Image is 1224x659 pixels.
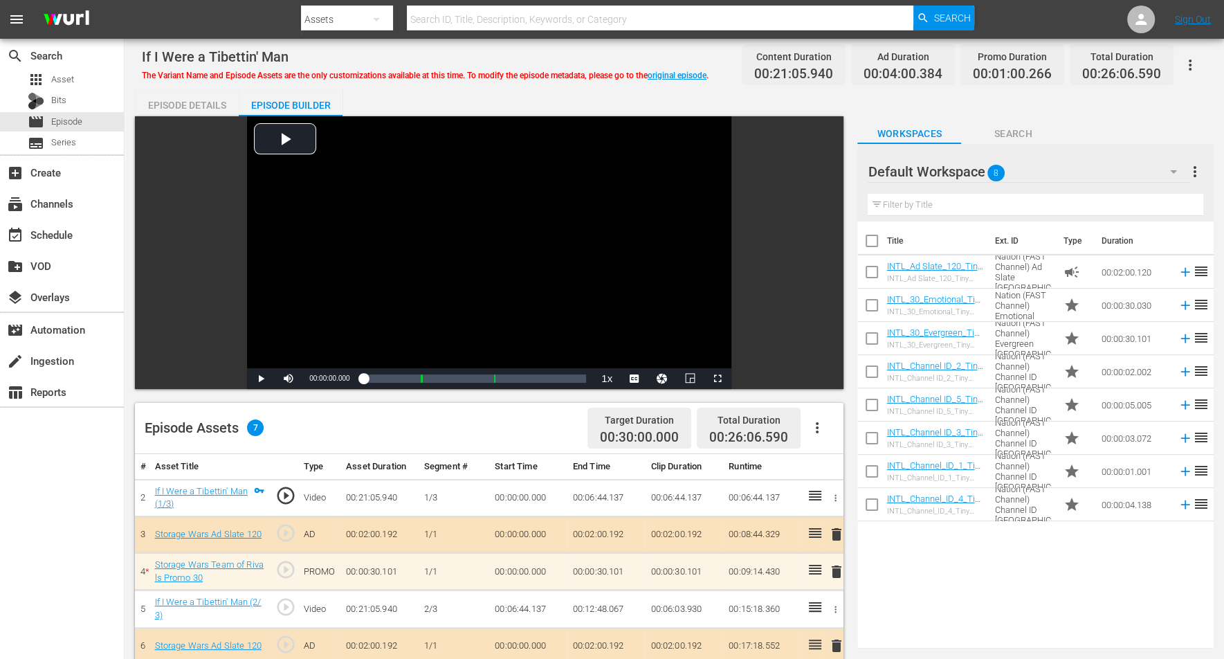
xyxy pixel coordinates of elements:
span: Series [28,135,44,152]
span: Promo [1063,363,1080,380]
button: Episode Builder [239,89,342,116]
td: Video [298,479,340,516]
svg: Add to Episode [1178,364,1193,379]
a: INTL_Channel ID_3_Tiny House Nation [886,427,983,448]
a: INTL_Channel ID_2_Tiny House Nation [886,361,983,381]
a: INTL_Channel ID_5_Tiny House Nation [886,394,983,415]
th: # [135,454,149,480]
svg: Add to Episode [1178,397,1193,413]
a: If I Were a Tibettin' Man (2/3) [154,597,261,620]
span: Search [961,125,1065,143]
span: Promo [1063,330,1080,347]
a: INTL_30_Emotional_Tiny House Nation_Promo [886,294,983,315]
svg: Add to Episode [1178,298,1193,313]
span: Search [933,6,970,30]
span: Promo [1063,297,1080,314]
div: INTL_Channel ID_3_Tiny House Nation [886,440,983,449]
td: 00:00:30.030 [1096,289,1172,322]
span: Search [7,48,24,64]
button: more_vert [1187,155,1203,188]
button: Episode Details [135,89,239,116]
span: Asset [28,71,44,88]
td: Tiny House Nation (FAST Channel) Channel ID [GEOGRAPHIC_DATA] [989,488,1058,521]
a: INTL_Ad Slate_120_Tiny House Nation [886,261,983,282]
div: Content Duration [754,47,833,66]
td: 2/3 [419,590,489,628]
span: 00:01:00.266 [973,66,1052,82]
td: 00:02:00.192 [567,516,646,553]
div: Target Duration [600,410,679,430]
button: Captions [621,368,648,389]
span: Automation [7,322,24,338]
td: 00:00:30.101 [567,553,646,590]
td: 00:06:44.137 [489,590,567,628]
td: Tiny House Nation (FAST Channel) Channel ID [GEOGRAPHIC_DATA] [989,355,1058,388]
span: Promo [1063,430,1080,446]
a: Storage Wars Ad Slate 120 [154,529,261,539]
span: Create [7,165,24,181]
td: 00:02:00.120 [1096,255,1172,289]
td: 00:21:05.940 [340,590,419,628]
span: play_circle_outline [275,634,296,655]
td: Video [298,590,340,628]
td: 00:06:03.930 [645,590,723,628]
td: PROMO [298,553,340,590]
span: play_circle_outline [275,523,296,543]
button: Playback Rate [593,368,621,389]
a: If I Were a Tibettin' Man (1/3) [154,486,247,509]
td: 00:00:00.000 [489,516,567,553]
div: Video Player [247,116,731,389]
th: Start Time [489,454,567,480]
img: ans4CAIJ8jUAAAAAAAAAAAAAAAAAAAAAAAAgQb4GAAAAAAAAAAAAAAAAAAAAAAAAJMjXAAAAAAAAAAAAAAAAAAAAAAAAgAT5G... [33,3,100,36]
span: reorder [1193,263,1209,280]
div: Episode Details [135,89,239,122]
div: Progress Bar [364,374,587,383]
td: 00:09:14.430 [723,553,801,590]
span: play_circle_outline [275,597,296,617]
span: 8 [988,159,1005,188]
button: Play [247,368,275,389]
span: Workspaces [857,125,961,143]
td: Tiny House Nation (FAST Channel) Evergreen [GEOGRAPHIC_DATA] [989,322,1058,355]
button: Mute [275,368,302,389]
span: reorder [1193,462,1209,479]
td: 1/1 [419,516,489,553]
div: Episode Builder [239,89,342,122]
td: 00:00:30.101 [340,553,419,590]
div: Total Duration [1082,47,1161,66]
div: INTL_30_Evergreen_Tiny House Nation_Promo [886,341,983,350]
span: Overlays [7,289,24,306]
span: If I Were a Tibettin' Man [142,48,289,65]
td: 4 [135,553,149,590]
button: Search [913,6,974,30]
a: INTL_Channel_ID_1_Tiny House Nation [886,460,983,481]
button: delete [828,525,845,545]
th: Asset Title [149,454,269,480]
td: 00:02:00.192 [645,516,723,553]
td: 00:06:44.137 [567,479,646,516]
svg: Add to Episode [1178,464,1193,479]
a: INTL_30_Evergreen_Tiny House Nation_Promo [886,327,983,348]
td: 3 [135,516,149,553]
span: play_circle_outline [275,485,296,506]
td: 00:00:30.101 [1096,322,1172,355]
td: 00:00:30.101 [645,553,723,590]
div: INTL_Channel ID_2_Tiny House Nation [886,374,983,383]
th: Type [1055,222,1093,260]
span: delete [828,526,845,543]
span: 00:21:05.940 [754,66,833,82]
span: Episode [28,114,44,130]
div: INTL_Ad Slate_120_Tiny House Nation [886,274,983,283]
span: reorder [1193,429,1209,446]
button: Jump To Time [648,368,676,389]
svg: Add to Episode [1178,497,1193,512]
button: Fullscreen [704,368,731,389]
a: original episode [648,71,706,80]
td: 00:00:04.138 [1096,488,1172,521]
td: 00:06:44.137 [645,479,723,516]
td: 00:00:00.000 [489,553,567,590]
th: Ext. ID [987,222,1055,260]
span: delete [828,563,845,580]
td: 00:12:48.067 [567,590,646,628]
a: Sign Out [1175,14,1211,25]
